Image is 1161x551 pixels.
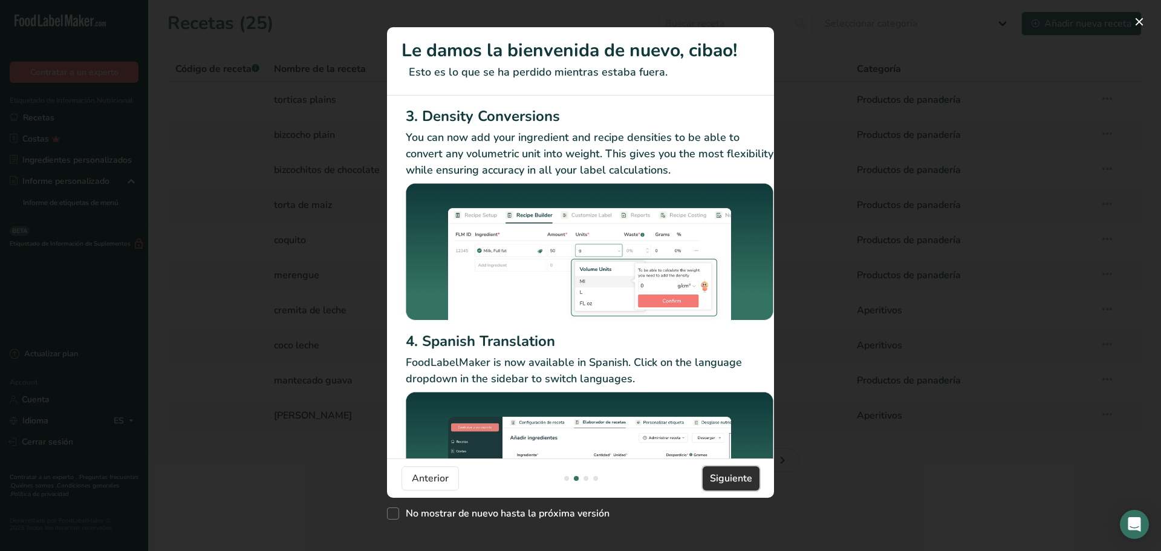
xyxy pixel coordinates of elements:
[710,471,752,486] span: Siguiente
[703,466,759,491] button: Siguiente
[412,471,449,486] span: Anterior
[399,507,610,520] span: No mostrar de nuevo hasta la próxima versión
[406,354,773,387] p: FoodLabelMaker is now available in Spanish. Click on the language dropdown in the sidebar to swit...
[406,183,773,326] img: Density Conversions
[402,466,459,491] button: Anterior
[406,129,773,178] p: You can now add your ingredient and recipe densities to be able to convert any volumetric unit in...
[406,392,773,529] img: Spanish Translation
[406,330,773,352] h2: 4. Spanish Translation
[1120,510,1149,539] div: Open Intercom Messenger
[406,105,773,127] h2: 3. Density Conversions
[402,37,759,64] h1: Le damos la bienvenida de nuevo, cibao!
[402,64,759,80] p: Esto es lo que se ha perdido mientras estaba fuera.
